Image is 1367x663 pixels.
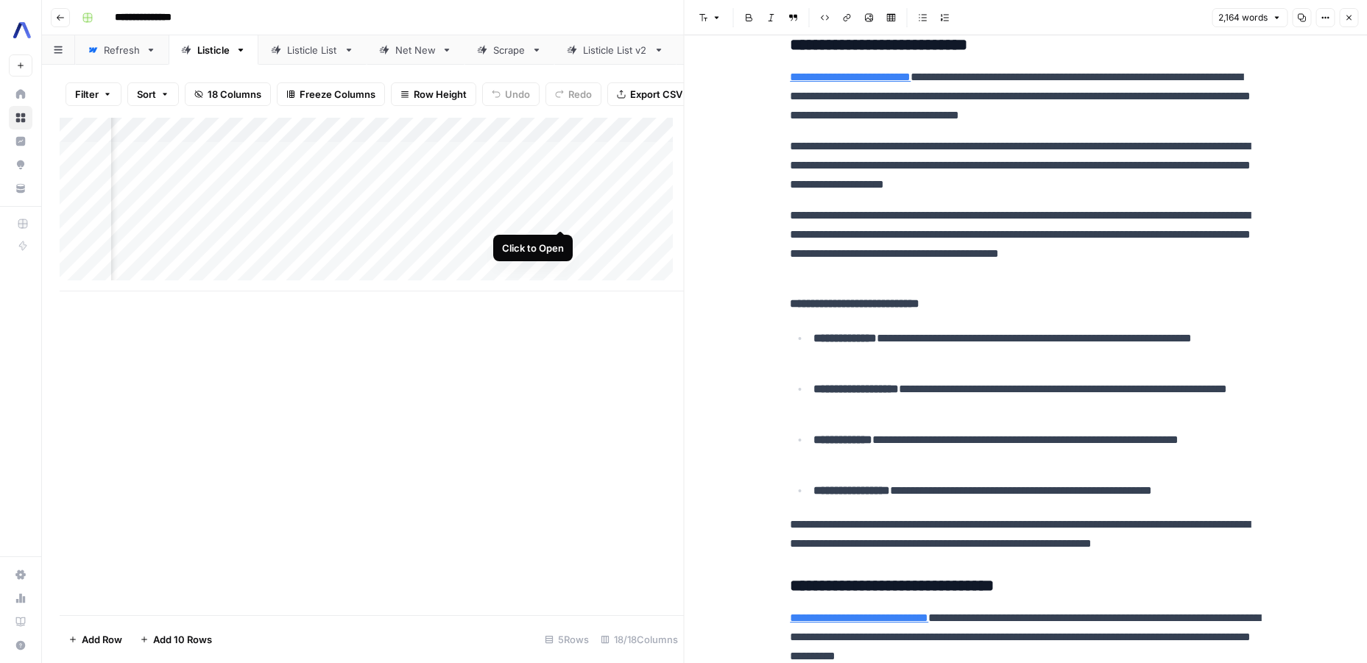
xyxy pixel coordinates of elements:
span: Add Row [82,632,122,647]
button: 18 Columns [185,82,271,106]
a: Net New [367,35,465,65]
div: Scrape [493,43,526,57]
a: Insights [9,130,32,153]
button: Undo [482,82,540,106]
button: Export CSV [607,82,692,106]
span: Sort [137,87,156,102]
div: 5 Rows [539,628,595,651]
a: Refresh [75,35,169,65]
span: Freeze Columns [300,87,375,102]
button: Redo [545,82,601,106]
div: Listicle [197,43,230,57]
button: Add Row [60,628,131,651]
div: Net New [395,43,436,57]
a: Usage [9,586,32,610]
a: Listicle [169,35,258,65]
a: Learning Hub [9,610,32,634]
div: Listicle List [287,43,338,57]
span: Add 10 Rows [153,632,212,647]
a: Listicle List [258,35,367,65]
button: Help + Support [9,634,32,657]
button: 2,164 words [1212,8,1287,27]
span: Undo [505,87,530,102]
a: Opportunities [9,153,32,177]
a: Scrape [465,35,554,65]
span: 2,164 words [1218,11,1268,24]
div: Refresh [104,43,140,57]
div: Listicle List v2 [583,43,648,57]
a: Listicle List v2 [554,35,677,65]
button: Add 10 Rows [131,628,221,651]
a: Browse [9,106,32,130]
a: Your Data [9,177,32,200]
span: Redo [568,87,592,102]
div: 18/18 Columns [595,628,684,651]
button: Workspace: AssemblyAI [9,12,32,49]
span: Filter [75,87,99,102]
a: Settings [9,563,32,586]
span: Export CSV [630,87,682,102]
button: Filter [66,82,121,106]
span: Row Height [414,87,467,102]
a: Home [9,82,32,106]
img: AssemblyAI Logo [9,17,35,43]
div: Click to Open [502,241,564,255]
span: 18 Columns [208,87,261,102]
button: Row Height [391,82,476,106]
button: Sort [127,82,179,106]
button: Freeze Columns [277,82,385,106]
